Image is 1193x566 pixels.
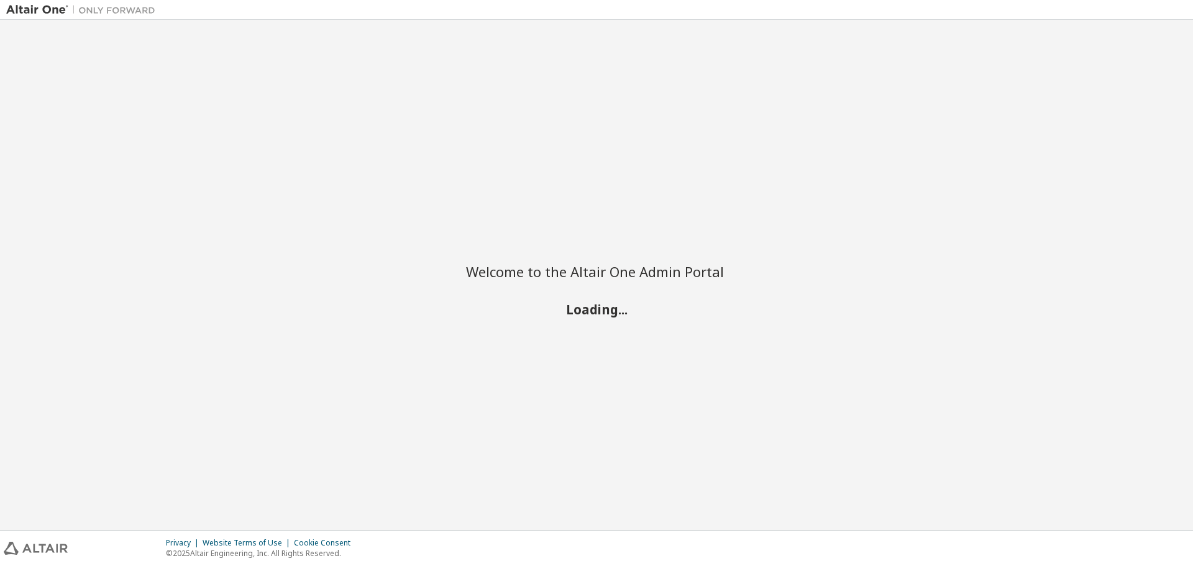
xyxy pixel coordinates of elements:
[466,301,727,317] h2: Loading...
[6,4,162,16] img: Altair One
[203,538,294,548] div: Website Terms of Use
[466,263,727,280] h2: Welcome to the Altair One Admin Portal
[166,548,358,559] p: © 2025 Altair Engineering, Inc. All Rights Reserved.
[294,538,358,548] div: Cookie Consent
[166,538,203,548] div: Privacy
[4,542,68,555] img: altair_logo.svg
